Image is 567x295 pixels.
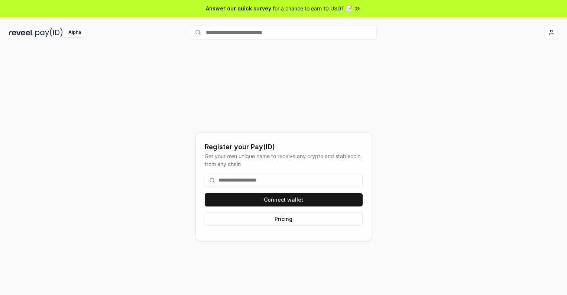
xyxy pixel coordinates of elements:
span: Answer our quick survey [206,4,271,12]
div: Get your own unique name to receive any crypto and stablecoin, from any chain [205,152,363,168]
div: Alpha [64,28,85,37]
button: Connect wallet [205,193,363,206]
button: Pricing [205,212,363,226]
span: for a chance to earn 10 USDT 📝 [273,4,352,12]
div: Register your Pay(ID) [205,142,363,152]
img: pay_id [35,28,63,37]
img: reveel_dark [9,28,34,37]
